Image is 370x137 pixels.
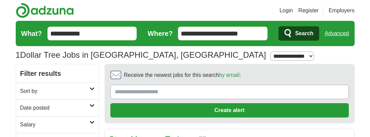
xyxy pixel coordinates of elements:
a: Register [298,6,319,15]
a: Sort by [16,83,99,99]
a: Login [279,6,293,15]
h2: Filter results [16,64,99,83]
img: Adzuna logo [16,3,74,18]
span: Receive the newest jobs for this search : [124,71,241,79]
button: Create alert [110,103,349,118]
span: Search [295,27,313,40]
h1: Dollar Tree Jobs in [GEOGRAPHIC_DATA], [GEOGRAPHIC_DATA] [16,50,266,59]
a: by email [219,72,239,78]
button: Search [278,26,319,41]
label: What? [21,28,42,39]
h2: Date posted [20,104,90,112]
h2: Salary [20,121,90,129]
a: Advanced [325,27,349,40]
a: Employers [329,6,355,15]
span: 1 [16,49,20,61]
a: Date posted [16,99,99,116]
a: Salary [16,116,99,133]
h2: Sort by [20,87,90,95]
label: Where? [148,28,173,39]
